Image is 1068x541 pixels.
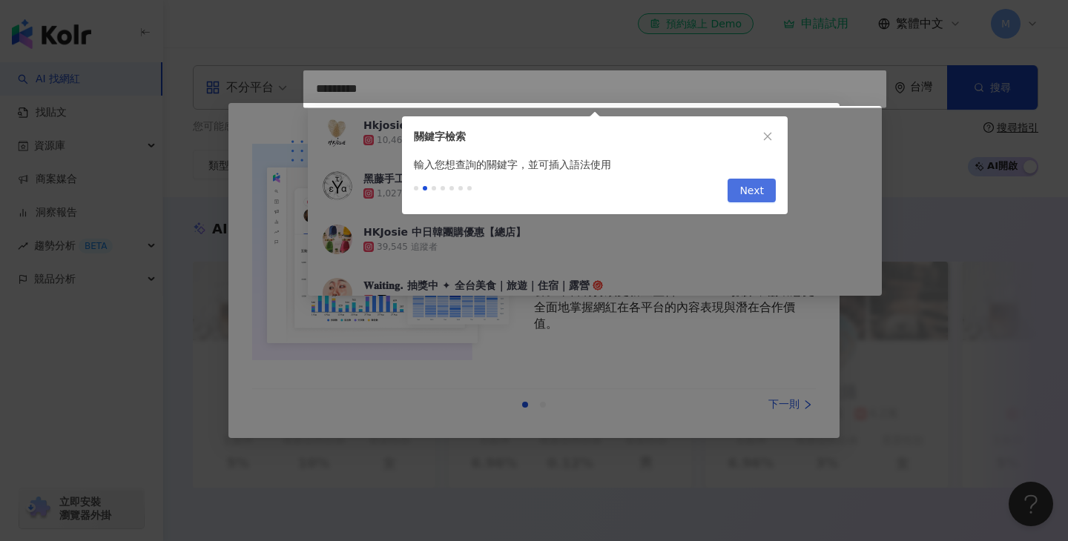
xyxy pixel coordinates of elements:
[414,128,759,145] div: 關鍵字檢索
[728,179,776,202] button: Next
[762,131,773,142] span: close
[739,179,764,203] span: Next
[402,156,788,173] div: 輸入您想查詢的關鍵字，並可插入語法使用
[759,128,776,145] button: close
